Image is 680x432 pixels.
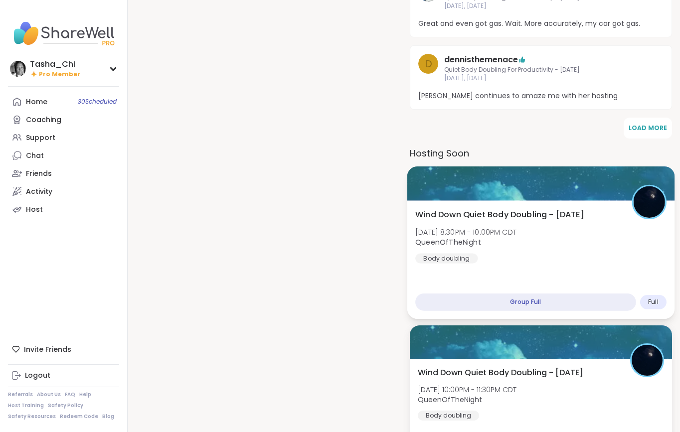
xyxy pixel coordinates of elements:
span: Wind Down Quiet Body Doubling - [DATE] [418,367,583,379]
a: Logout [8,367,119,385]
a: Chat [8,146,119,164]
div: Friends [26,169,52,179]
span: Wind Down Quiet Body Doubling - [DATE] [415,208,584,220]
a: dennisthemenace [444,54,518,66]
a: Redeem Code [60,413,98,420]
a: Help [79,391,91,398]
a: Friends [8,164,119,182]
img: QueenOfTheNight [632,345,663,376]
span: [DATE], [DATE] [444,74,638,83]
a: Safety Policy [48,402,83,409]
button: Load More [624,118,672,139]
a: Coaching [8,111,119,129]
a: FAQ [65,391,75,398]
a: Safety Resources [8,413,56,420]
div: Activity [26,187,52,197]
a: Host [8,200,119,218]
div: Logout [25,371,50,381]
span: Full [648,298,658,306]
div: Host [26,205,43,215]
span: Quiet Body Doubling For Productivity - [DATE] [444,66,638,74]
span: Load More [629,124,667,132]
a: Referrals [8,391,33,398]
a: Home30Scheduled [8,93,119,111]
span: [DATE] 8:30PM - 10:00PM CDT [415,227,516,237]
a: About Us [37,391,61,398]
span: Pro Member [39,70,80,79]
span: d [425,56,432,71]
a: Activity [8,182,119,200]
a: Blog [102,413,114,420]
div: Invite Friends [8,340,119,358]
div: Coaching [26,115,61,125]
div: Body doubling [415,253,478,263]
div: Group Full [415,293,636,311]
a: Host Training [8,402,44,409]
span: [DATE] 10:00PM - 11:30PM CDT [418,385,516,395]
h3: Hosting Soon [410,146,672,160]
div: Chat [26,151,44,161]
img: QueenOfTheNight [634,186,665,217]
span: [DATE], [DATE] [444,2,638,10]
a: Support [8,129,119,146]
img: Tasha_Chi [10,61,26,77]
span: 30 Scheduled [78,98,117,106]
b: QueenOfTheNight [418,395,482,405]
span: [PERSON_NAME] continues to amaze me with her hosting [418,91,664,101]
b: QueenOfTheNight [415,237,481,247]
span: Great and even got gas. Wait. More accurately, my car got gas. [418,18,664,29]
div: Tasha_Chi [30,59,80,70]
div: Body doubling [418,411,479,421]
div: Home [26,97,47,107]
div: Support [26,133,55,143]
img: ShareWell Nav Logo [8,16,119,51]
a: d [418,54,438,83]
